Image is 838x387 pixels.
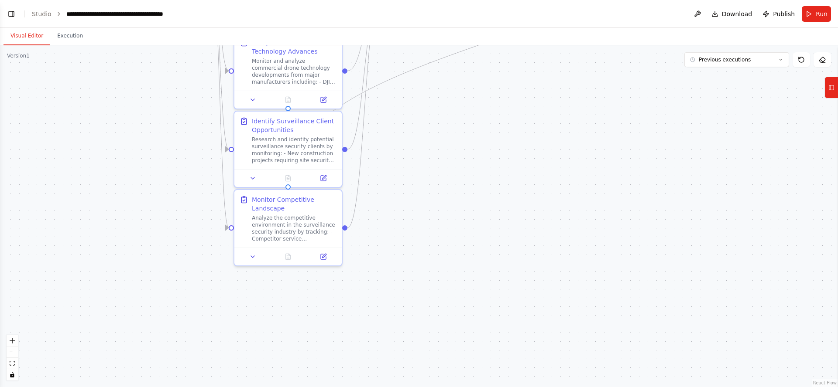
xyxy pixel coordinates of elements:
[32,10,188,18] nav: breadcrumb
[270,173,307,183] button: No output available
[7,358,18,369] button: fit view
[816,10,828,18] span: Run
[234,111,343,188] div: Identify Surveillance Client OpportunitiesResearch and identify potential surveillance security c...
[699,56,751,63] span: Previous executions
[252,117,337,134] div: Identify Surveillance Client Opportunities
[5,8,17,20] button: Show left sidebar
[7,52,30,59] div: Version 1
[252,214,337,242] div: Analyze the competitive environment in the surveillance security industry by tracking: - Competit...
[7,369,18,380] button: toggle interactivity
[759,6,798,22] button: Publish
[308,251,338,262] button: Open in side panel
[708,6,756,22] button: Download
[32,10,52,17] a: Studio
[7,346,18,358] button: zoom out
[270,251,307,262] button: No output available
[7,335,18,380] div: React Flow controls
[308,95,338,105] button: Open in side panel
[308,173,338,183] button: Open in side panel
[234,32,343,109] div: Analyze Commercial Drone Technology AdvancesMonitor and analyze commercial drone technology devel...
[722,10,752,18] span: Download
[270,95,307,105] button: No output available
[802,6,831,22] button: Run
[50,27,90,45] button: Execution
[813,380,837,385] a: React Flow attribution
[252,38,337,56] div: Analyze Commercial Drone Technology Advances
[252,136,337,164] div: Research and identify potential surveillance security clients by monitoring: - New construction p...
[773,10,795,18] span: Publish
[252,58,337,85] div: Monitor and analyze commercial drone technology developments from major manufacturers including: ...
[7,335,18,346] button: zoom in
[234,189,343,266] div: Monitor Competitive LandscapeAnalyze the competitive environment in the surveillance security ind...
[684,52,789,67] button: Previous executions
[3,27,50,45] button: Visual Editor
[252,195,337,213] div: Monitor Competitive Landscape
